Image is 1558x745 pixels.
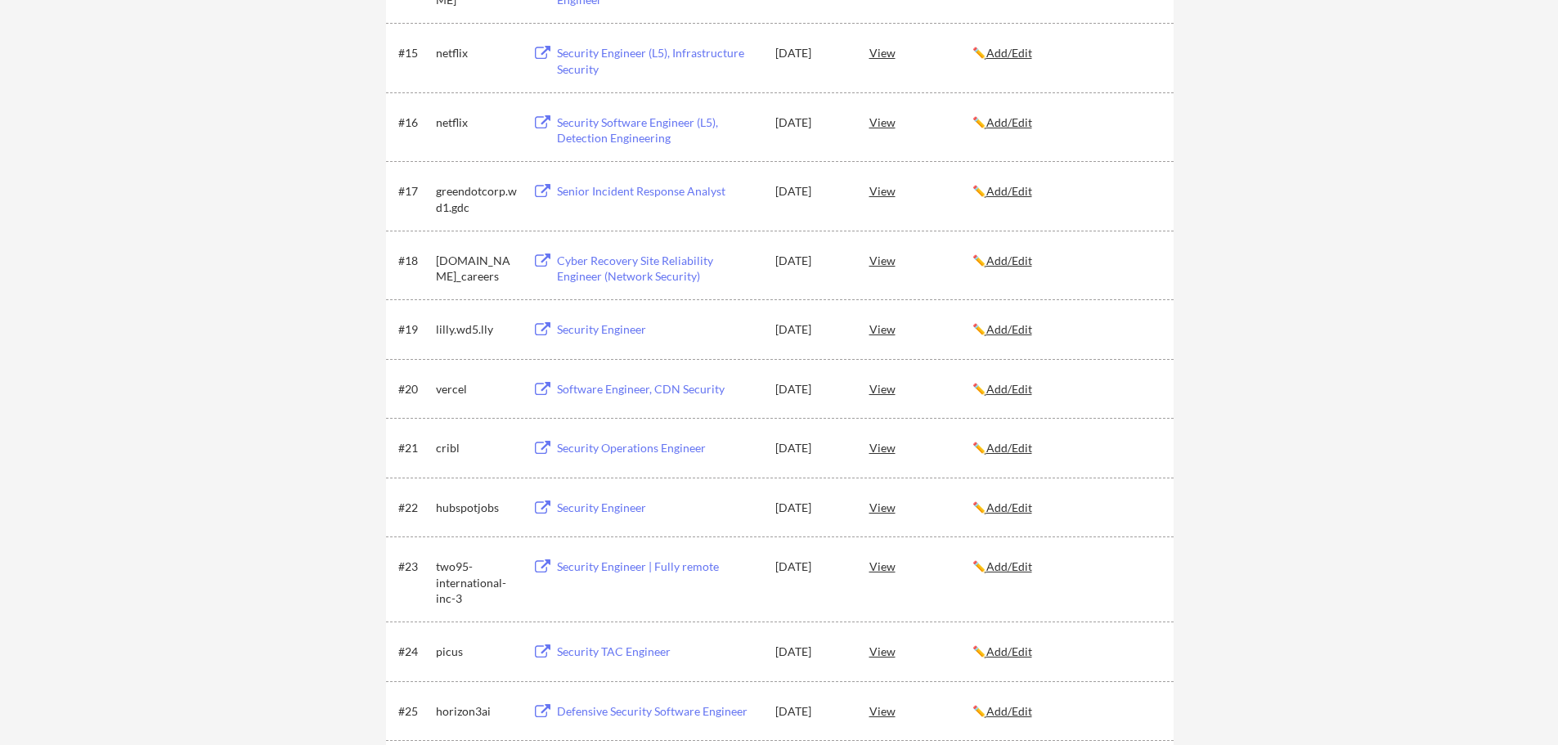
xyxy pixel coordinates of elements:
div: #21 [398,440,430,456]
div: #20 [398,381,430,397]
div: #25 [398,703,430,720]
div: netflix [436,114,518,131]
div: Security Engineer (L5), Infrastructure Security [557,45,760,77]
div: Senior Incident Response Analyst [557,183,760,200]
div: View [869,38,972,67]
div: ✏️ [972,440,1159,456]
div: lilly.wd5.lly [436,321,518,338]
div: Defensive Security Software Engineer [557,703,760,720]
div: [DATE] [775,321,847,338]
div: [DATE] [775,703,847,720]
div: ✏️ [972,381,1159,397]
div: Software Engineer, CDN Security [557,381,760,397]
u: Add/Edit [986,115,1032,129]
u: Add/Edit [986,644,1032,658]
div: [DATE] [775,559,847,575]
div: #22 [398,500,430,516]
div: [DATE] [775,45,847,61]
div: #23 [398,559,430,575]
div: Security Engineer [557,321,760,338]
div: netflix [436,45,518,61]
div: View [869,696,972,725]
div: two95-international-inc-3 [436,559,518,607]
div: View [869,433,972,462]
div: #18 [398,253,430,269]
div: View [869,374,972,403]
u: Add/Edit [986,559,1032,573]
div: Security Operations Engineer [557,440,760,456]
u: Add/Edit [986,254,1032,267]
div: Security TAC Engineer [557,644,760,660]
div: horizon3ai [436,703,518,720]
div: ✏️ [972,183,1159,200]
div: Cyber Recovery Site Reliability Engineer (Network Security) [557,253,760,285]
div: [DATE] [775,253,847,269]
div: View [869,492,972,522]
div: Security Engineer [557,500,760,516]
u: Add/Edit [986,322,1032,336]
div: ✏️ [972,644,1159,660]
div: hubspotjobs [436,500,518,516]
div: ✏️ [972,500,1159,516]
u: Add/Edit [986,500,1032,514]
div: ✏️ [972,703,1159,720]
div: vercel [436,381,518,397]
div: #19 [398,321,430,338]
u: Add/Edit [986,441,1032,455]
u: Add/Edit [986,46,1032,60]
div: #17 [398,183,430,200]
div: ✏️ [972,321,1159,338]
div: #24 [398,644,430,660]
div: [DATE] [775,644,847,660]
div: #15 [398,45,430,61]
div: View [869,245,972,275]
div: cribl [436,440,518,456]
div: View [869,314,972,343]
div: [DATE] [775,114,847,131]
div: View [869,176,972,205]
u: Add/Edit [986,382,1032,396]
div: ✏️ [972,253,1159,269]
div: [DOMAIN_NAME]_careers [436,253,518,285]
div: View [869,636,972,666]
u: Add/Edit [986,184,1032,198]
div: greendotcorp.wd1.gdc [436,183,518,215]
div: ✏️ [972,45,1159,61]
div: [DATE] [775,440,847,456]
div: #16 [398,114,430,131]
div: picus [436,644,518,660]
div: View [869,551,972,581]
div: [DATE] [775,500,847,516]
div: Security Software Engineer (L5), Detection Engineering [557,114,760,146]
div: [DATE] [775,381,847,397]
div: ✏️ [972,559,1159,575]
div: [DATE] [775,183,847,200]
div: Security Engineer | Fully remote [557,559,760,575]
div: ✏️ [972,114,1159,131]
u: Add/Edit [986,704,1032,718]
div: View [869,107,972,137]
